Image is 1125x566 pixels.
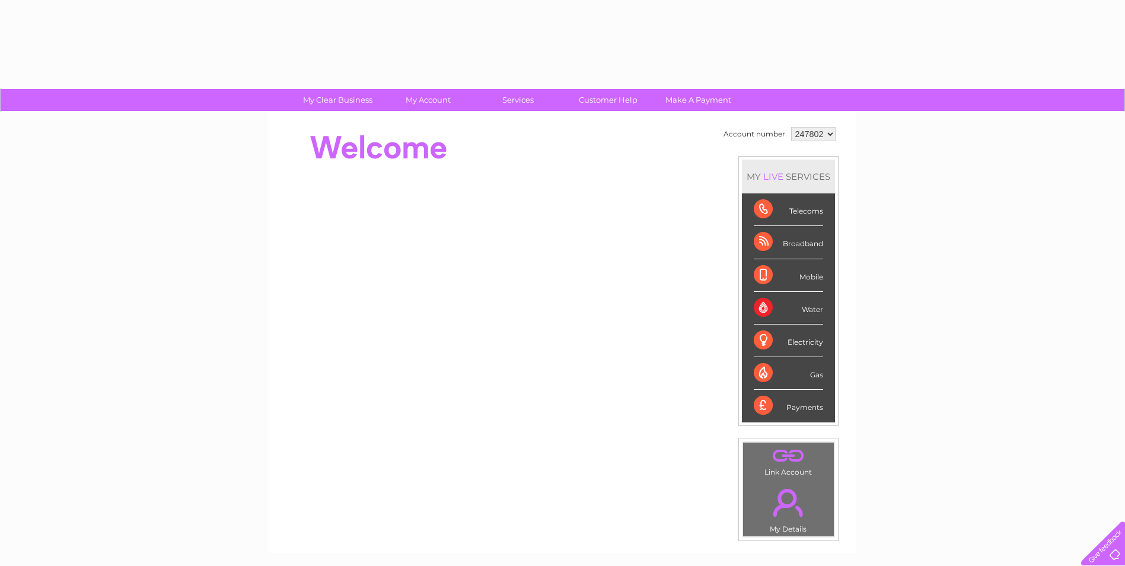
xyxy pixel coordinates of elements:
a: . [746,482,831,523]
a: My Clear Business [289,89,387,111]
div: LIVE [761,171,786,182]
div: Gas [754,357,823,390]
a: Services [469,89,567,111]
a: . [746,446,831,466]
a: Make A Payment [649,89,747,111]
div: Electricity [754,325,823,357]
div: Water [754,292,823,325]
td: Account number [721,124,788,144]
div: Mobile [754,259,823,292]
div: Payments [754,390,823,422]
a: My Account [379,89,477,111]
div: Broadband [754,226,823,259]
div: MY SERVICES [742,160,835,193]
a: Customer Help [559,89,657,111]
td: My Details [742,479,834,537]
td: Link Account [742,442,834,479]
div: Telecoms [754,193,823,226]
